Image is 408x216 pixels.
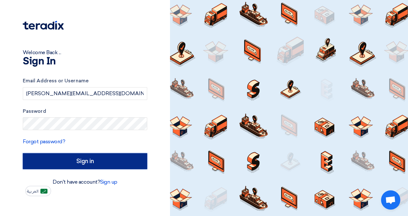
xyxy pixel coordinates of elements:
[23,56,147,67] h1: Sign In
[23,178,147,186] div: Don't have account?
[27,189,38,194] span: العربية
[23,138,65,145] a: Forgot password?
[40,189,47,194] img: ar-AR.png
[23,153,147,169] input: Sign in
[23,21,64,30] img: Teradix logo
[100,179,117,185] a: Sign up
[23,77,147,85] label: Email Address or Username
[23,108,147,115] label: Password
[23,87,147,100] input: Enter your business email or username
[23,49,147,56] div: Welcome Back ...
[381,190,400,210] a: Open chat
[25,186,51,196] button: العربية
